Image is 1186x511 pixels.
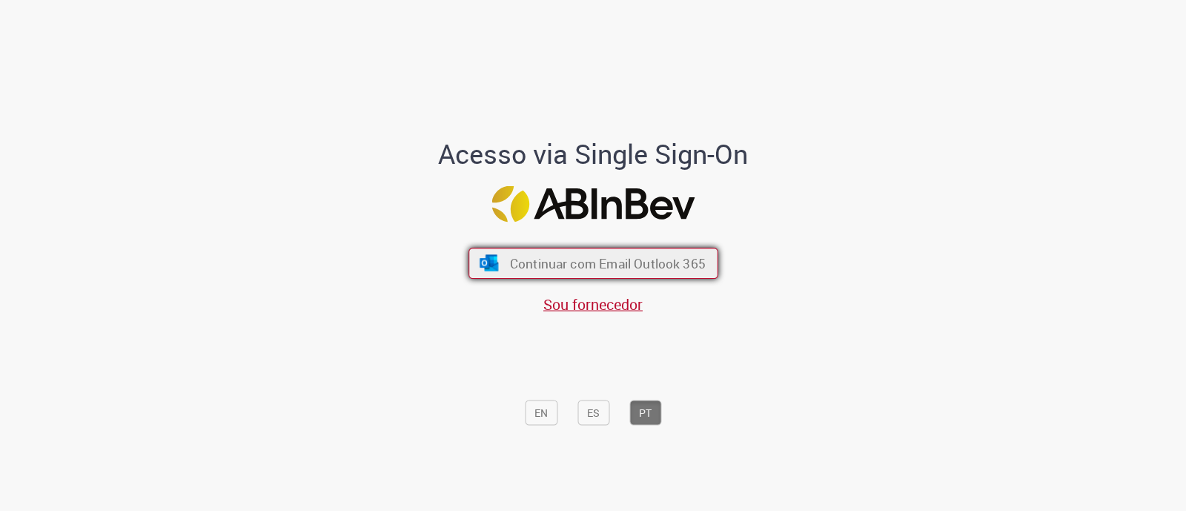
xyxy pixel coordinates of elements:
a: Sou fornecedor [543,294,643,314]
img: ícone Azure/Microsoft 360 [478,255,500,271]
button: EN [525,400,557,425]
button: ES [577,400,609,425]
button: PT [629,400,661,425]
button: ícone Azure/Microsoft 360 Continuar com Email Outlook 365 [468,248,718,279]
img: Logo ABInBev [491,186,695,222]
span: Continuar com Email Outlook 365 [509,255,705,272]
h1: Acesso via Single Sign-On [388,139,799,168]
